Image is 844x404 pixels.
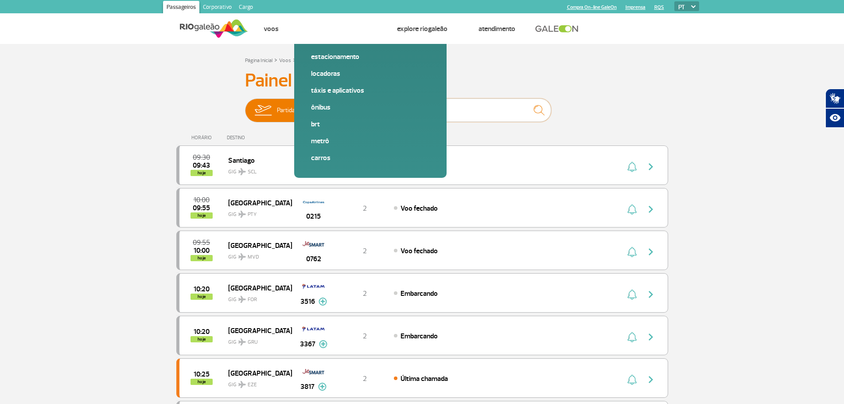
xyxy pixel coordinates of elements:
img: sino-painel-voo.svg [627,374,637,385]
img: sino-painel-voo.svg [627,289,637,300]
img: destiny_airplane.svg [238,296,246,303]
a: Passageiros [163,1,199,15]
img: mais-info-painel-voo.svg [319,340,327,348]
span: hoje [191,212,213,219]
h3: Painel de Voos [245,70,599,92]
span: 2025-09-28 09:55:00 [193,239,210,246]
span: Voo fechado [401,204,438,213]
img: sino-painel-voo.svg [627,161,637,172]
a: Táxis e aplicativos [311,86,430,95]
img: seta-direita-painel-voo.svg [646,289,656,300]
div: Plugin de acessibilidade da Hand Talk. [825,89,844,128]
a: Página Inicial [245,57,272,64]
span: 2025-09-28 10:25:00 [194,371,210,377]
img: destiny_airplane.svg [238,381,246,388]
div: DESTINO [227,135,292,141]
img: sino-painel-voo.svg [627,332,637,342]
span: 2025-09-28 09:43:34 [193,162,210,169]
span: EZE [248,381,257,389]
a: Corporativo [199,1,235,15]
a: > [274,55,277,65]
span: hoje [191,255,213,261]
a: Estacionamento [311,52,430,62]
span: 3817 [300,381,315,392]
span: PTY [248,211,257,219]
span: 2025-09-28 09:55:00 [193,205,210,211]
a: Compra On-line GaleOn [567,4,617,10]
a: Como chegar e sair [310,24,366,33]
img: destiny_airplane.svg [238,338,246,345]
a: Metrô [311,136,430,146]
span: Embarcando [401,332,438,341]
span: GIG [228,163,285,176]
a: Cargo [235,1,257,15]
span: 2 [363,374,367,383]
img: destiny_airplane.svg [238,211,246,218]
img: seta-direita-painel-voo.svg [646,204,656,215]
a: Explore RIOgaleão [397,24,447,33]
span: Santiago [228,154,285,166]
img: sino-painel-voo.svg [627,247,637,257]
span: GIG [228,376,285,389]
span: 2 [363,289,367,298]
button: Abrir tradutor de língua de sinais. [825,89,844,108]
span: 3367 [300,339,315,349]
span: 2025-09-28 10:20:00 [194,329,210,335]
span: hoje [191,170,213,176]
span: FOR [248,296,257,304]
span: 2 [363,332,367,341]
img: seta-direita-painel-voo.svg [646,247,656,257]
a: > [293,55,296,65]
div: HORÁRIO [179,135,227,141]
a: BRT [311,119,430,129]
button: Abrir recursos assistivos. [825,108,844,128]
span: 0762 [306,254,321,264]
a: Locadoras [311,69,430,78]
a: Atendimento [478,24,515,33]
span: GIG [228,248,285,261]
span: SCL [248,168,257,176]
input: Voo, cidade ou cia aérea [374,98,551,122]
span: hoje [191,379,213,385]
span: 2025-09-28 09:30:00 [193,154,210,161]
a: RQS [654,4,664,10]
span: GRU [248,338,258,346]
img: seta-direita-painel-voo.svg [646,374,656,385]
span: Partidas [277,99,298,122]
span: 2025-09-28 10:00:00 [194,247,210,254]
span: hoje [191,336,213,342]
span: 2 [363,204,367,213]
span: Embarcando [401,289,438,298]
div: CIA AÉREA [292,135,336,141]
span: GIG [228,333,285,346]
img: seta-direita-painel-voo.svg [646,161,656,172]
span: 2025-09-28 10:00:00 [194,197,210,203]
span: [GEOGRAPHIC_DATA] [228,282,285,294]
span: Última chamada [401,374,448,383]
a: Voos [264,24,279,33]
span: [GEOGRAPHIC_DATA] [228,325,285,336]
a: Ônibus [311,102,430,112]
a: Voos [279,57,291,64]
span: [GEOGRAPHIC_DATA] [228,367,285,379]
img: seta-direita-painel-voo.svg [646,332,656,342]
a: Imprensa [626,4,646,10]
img: mais-info-painel-voo.svg [319,298,327,306]
img: destiny_airplane.svg [238,168,246,175]
img: sino-painel-voo.svg [627,204,637,215]
a: Carros [311,153,430,163]
span: 0215 [306,211,321,222]
span: 2025-09-28 10:20:00 [194,286,210,292]
img: destiny_airplane.svg [238,253,246,260]
span: 2 [363,247,367,255]
span: Voo fechado [401,247,438,255]
span: GIG [228,291,285,304]
span: hoje [191,294,213,300]
span: [GEOGRAPHIC_DATA] [228,197,285,208]
img: mais-info-painel-voo.svg [318,383,327,391]
img: slider-embarque [249,99,277,122]
span: 3516 [300,296,315,307]
span: [GEOGRAPHIC_DATA] [228,239,285,251]
span: MVD [248,253,259,261]
span: GIG [228,206,285,219]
